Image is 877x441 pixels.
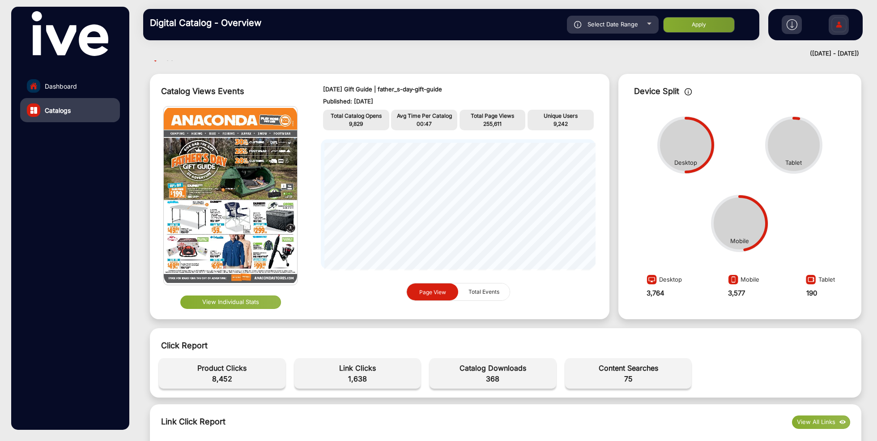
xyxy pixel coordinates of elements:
[161,85,305,97] div: Catalog Views Events
[161,339,850,351] div: Click Report
[553,120,568,127] span: 9,242
[647,289,664,297] strong: 3,764
[785,158,802,167] div: Tablet
[830,10,848,42] img: Sign%20Up.svg
[45,81,77,91] span: Dashboard
[323,97,593,106] p: Published: [DATE]
[20,98,120,122] a: Catalogs
[134,49,859,58] div: ([DATE] - [DATE])
[728,289,745,297] strong: 3,577
[163,373,281,384] span: 8,452
[161,415,226,429] div: Link Click Report
[349,120,363,127] span: 9,829
[150,17,275,28] h3: Digital Catalog - Overview
[663,17,735,33] button: Apply
[726,274,741,288] img: image
[730,237,749,246] div: Mobile
[574,21,582,28] img: icon
[685,88,692,95] img: icon
[483,120,502,127] span: 255,611
[299,363,417,373] span: Link Clicks
[407,283,458,301] button: Page View
[787,19,797,30] img: h2download.svg
[417,120,432,127] span: 00:47
[164,107,297,285] img: img
[406,283,510,301] mat-button-toggle-group: graph selection
[20,74,120,98] a: Dashboard
[30,82,38,90] img: home
[726,272,759,288] div: Mobile
[588,21,638,28] span: Select Date Range
[434,363,552,373] span: Catalog Downloads
[570,373,687,384] span: 75
[803,274,818,288] img: image
[30,107,37,114] img: catalog
[644,274,659,288] img: image
[462,112,523,120] p: Total Page Views
[323,85,593,94] p: [DATE] Gift Guide | father_s-day-gift-guide
[463,283,505,300] span: Total Events
[674,158,697,167] div: Desktop
[530,112,591,120] p: Unique Users
[180,295,281,309] button: View Individual Stats
[299,373,417,384] span: 1,638
[644,272,682,288] div: Desktop
[419,288,446,295] span: Page View
[393,112,455,120] p: Avg Time Per Catalog
[570,363,687,373] span: Content Searches
[803,272,835,288] div: Tablet
[154,354,857,393] div: event-details-1
[634,86,679,96] span: Device Split
[792,415,850,429] button: View All Links
[806,289,817,297] strong: 190
[163,363,281,373] span: Product Clicks
[434,373,552,384] span: 368
[458,283,510,300] button: Total Events
[45,106,71,115] span: Catalogs
[32,11,108,56] img: vmg-logo
[325,112,387,120] p: Total Catalog Opens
